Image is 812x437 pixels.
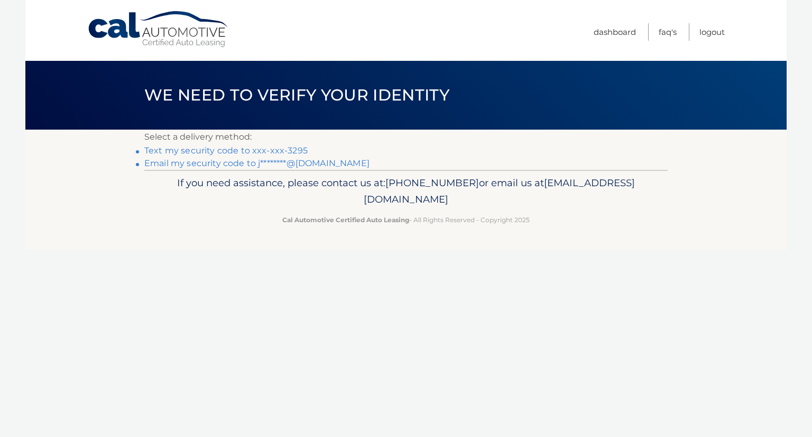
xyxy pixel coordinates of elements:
[151,175,661,208] p: If you need assistance, please contact us at: or email us at
[699,23,725,41] a: Logout
[144,158,370,168] a: Email my security code to j********@[DOMAIN_NAME]
[144,145,308,156] a: Text my security code to xxx-xxx-3295
[282,216,409,224] strong: Cal Automotive Certified Auto Leasing
[144,130,668,144] p: Select a delivery method:
[151,214,661,225] p: - All Rights Reserved - Copyright 2025
[87,11,230,48] a: Cal Automotive
[594,23,636,41] a: Dashboard
[144,85,449,105] span: We need to verify your identity
[385,177,479,189] span: [PHONE_NUMBER]
[659,23,677,41] a: FAQ's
